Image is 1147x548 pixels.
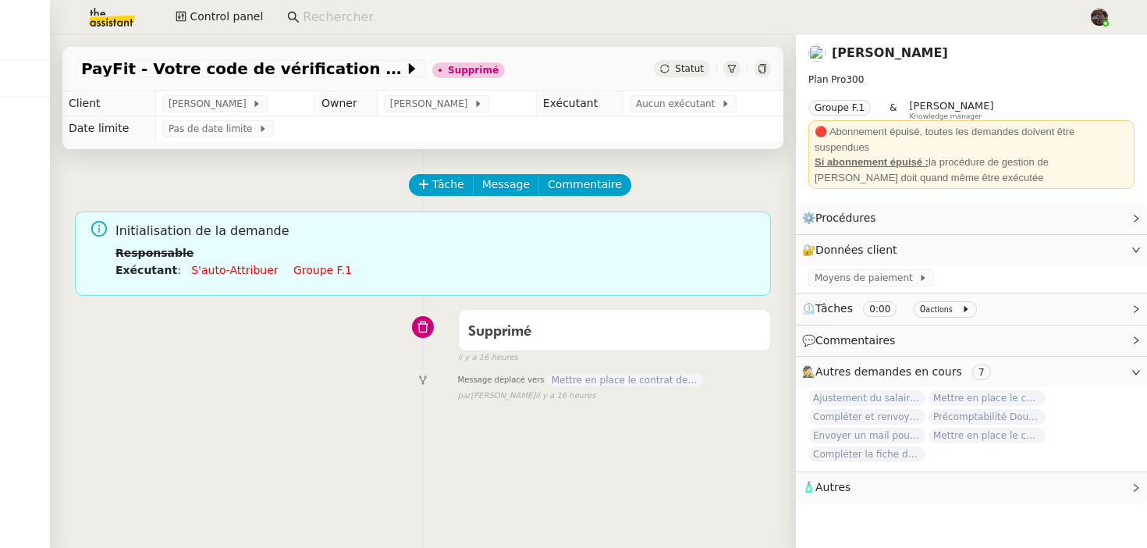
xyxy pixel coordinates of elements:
span: Autres demandes en cours [815,365,962,378]
span: Statut [675,63,704,74]
span: Mettre en place le contrat de [PERSON_NAME] [547,374,703,386]
span: ⏲️ [802,302,983,315]
small: actions [925,305,953,314]
a: S'auto-attribuer [191,264,278,276]
span: Plan Pro [808,74,846,85]
nz-tag: Groupe F.1 [808,100,871,116]
span: Control panel [190,8,263,26]
input: Rechercher [303,7,1073,28]
div: 🔴 Abonnement épuisé, toutes les demandes doivent être suspendues [815,124,1128,155]
img: 2af2e8ed-4e7a-4339-b054-92d163d57814 [1091,9,1108,26]
span: Compléter la fiche de poste pour Léna [808,447,925,462]
span: Supprimé [468,325,531,339]
span: ⚙️ [802,209,883,227]
span: Précomptabilité Dougs- août 2025 [929,409,1046,425]
b: Responsable [115,247,194,259]
div: la procédure de gestion de [PERSON_NAME] doit quand même être exécutée [815,155,1128,185]
span: 🔐 [802,241,904,259]
div: 🔐Données client [796,235,1147,265]
span: PayFit - Votre code de vérification : 065777 [81,61,404,77]
span: Initialisation de la demande [115,221,758,242]
td: Exécutant [536,91,623,116]
span: [PERSON_NAME] [910,100,994,112]
span: 🧴 [802,481,850,493]
span: Commentaires [815,334,895,347]
span: Compléter et renvoyer le formulaire de rupture - Marine Baroin [808,409,925,425]
div: Supprimé [448,66,499,75]
u: Si abonnement épuisé : [815,156,929,168]
span: & [890,100,897,120]
a: [PERSON_NAME] [832,45,948,60]
app-user-label: Knowledge manager [910,100,994,120]
span: 0 [920,304,926,315]
span: 💬 [802,334,902,347]
span: : [177,264,181,276]
nz-tag: 0:00 [863,301,897,317]
span: Message [482,176,530,194]
small: [PERSON_NAME] [458,390,596,403]
span: Commentaire [548,176,622,194]
span: Knowledge manager [910,112,982,121]
span: [PERSON_NAME] [169,96,252,112]
span: 🕵️ [802,365,997,378]
td: Date limite [62,116,155,141]
img: users%2FxcSDjHYvjkh7Ays4vB9rOShue3j1%2Favatar%2Fc5852ac1-ab6d-4275-813a-2130981b2f82 [808,44,826,62]
div: ⚙️Procédures [796,203,1147,233]
span: 300 [846,74,864,85]
nz-tag: 7 [972,365,991,380]
button: Commentaire [538,174,631,196]
a: Groupe f.1 [293,264,352,276]
button: Control panel [166,6,272,28]
span: Autres [815,481,850,493]
td: Owner [314,91,377,116]
td: Client [62,91,155,116]
span: il y a 16 heures [535,390,595,403]
span: Données client [815,244,897,256]
div: 🧴Autres [796,472,1147,503]
button: Message [473,174,539,196]
span: Moyens de paiement [815,270,918,286]
div: 🕵️Autres demandes en cours 7 [796,357,1147,387]
span: il y a 16 heures [458,351,518,365]
span: Mettre en place le contrat d'alternance [929,428,1046,443]
span: [PERSON_NAME] [390,96,474,112]
span: Ajustement du salaire Payfit - [PERSON_NAME] [808,390,925,406]
b: Exécutant [115,264,177,276]
span: Procédures [815,212,876,224]
span: Aucun exécutant [636,96,721,112]
button: Tâche [409,174,474,196]
span: Envoyer un mail pour fermer la page [808,428,925,443]
span: Pas de date limite [169,121,258,137]
div: ⏲️Tâches 0:00 0actions [796,294,1147,324]
span: Message déplacé vers [458,374,545,390]
span: par [458,390,471,403]
span: Tâches [815,302,853,315]
span: Tâche [432,176,464,194]
span: Mettre en place le contrat de [PERSON_NAME] [929,390,1046,406]
div: 💬Commentaires [796,326,1147,356]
